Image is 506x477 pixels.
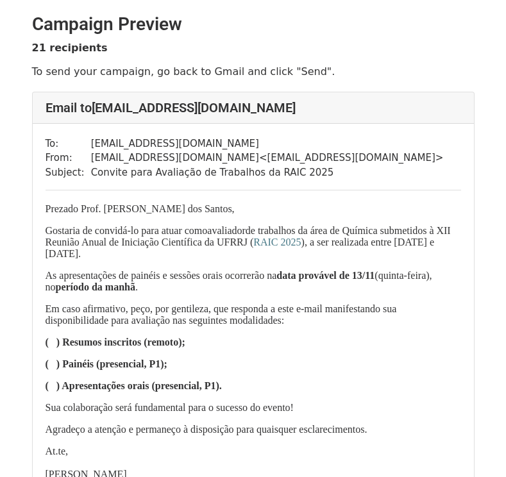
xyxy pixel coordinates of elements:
[207,225,246,236] span: avaliador
[32,65,475,78] p: To send your campaign, go back to Gmail and click "Send".
[32,13,475,35] h2: Campaign Preview
[253,237,301,247] a: RAIC 2025
[46,337,185,347] span: ( ) Resumos inscritos (remoto);
[46,424,367,435] span: Agradeço a atenção e permaneço à disposição para quaisquer esclarecimentos.
[46,270,432,292] span: As apresentações de painéis e sessões orais ocorrerão na (quinta-feira), no .
[32,42,108,54] strong: 21 recipients
[91,165,444,180] td: Convite para Avaliação de Trabalhos da RAIC 2025
[91,151,444,165] td: [EMAIL_ADDRESS][DOMAIN_NAME] < [EMAIL_ADDRESS][DOMAIN_NAME] >
[46,165,91,180] td: Subject:
[46,358,167,369] span: ( ) Painéis (presencial, P1);
[46,446,69,456] span: At.te,
[46,137,91,151] td: To:
[276,270,375,281] b: data provável de 13/11
[46,402,294,413] span: Sua colaboração será fundamental para o sucesso do evento!
[91,137,444,151] td: [EMAIL_ADDRESS][DOMAIN_NAME]
[46,303,397,326] span: Em caso afirmativo, peço, por gentileza, que responda a este e-mail manifestando sua disponibilid...
[46,225,451,259] span: Gostaria de convidá-lo para atuar como de trabalhos da área de Química submetidos à XII Reunião A...
[46,100,461,115] h4: Email to [EMAIL_ADDRESS][DOMAIN_NAME]
[46,203,235,214] span: Prezado Prof. [PERSON_NAME] dos Santos,
[56,281,135,292] b: período da manhã
[46,380,222,391] span: ( ) Apresentações orais (presencial, P1).
[46,151,91,165] td: From:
